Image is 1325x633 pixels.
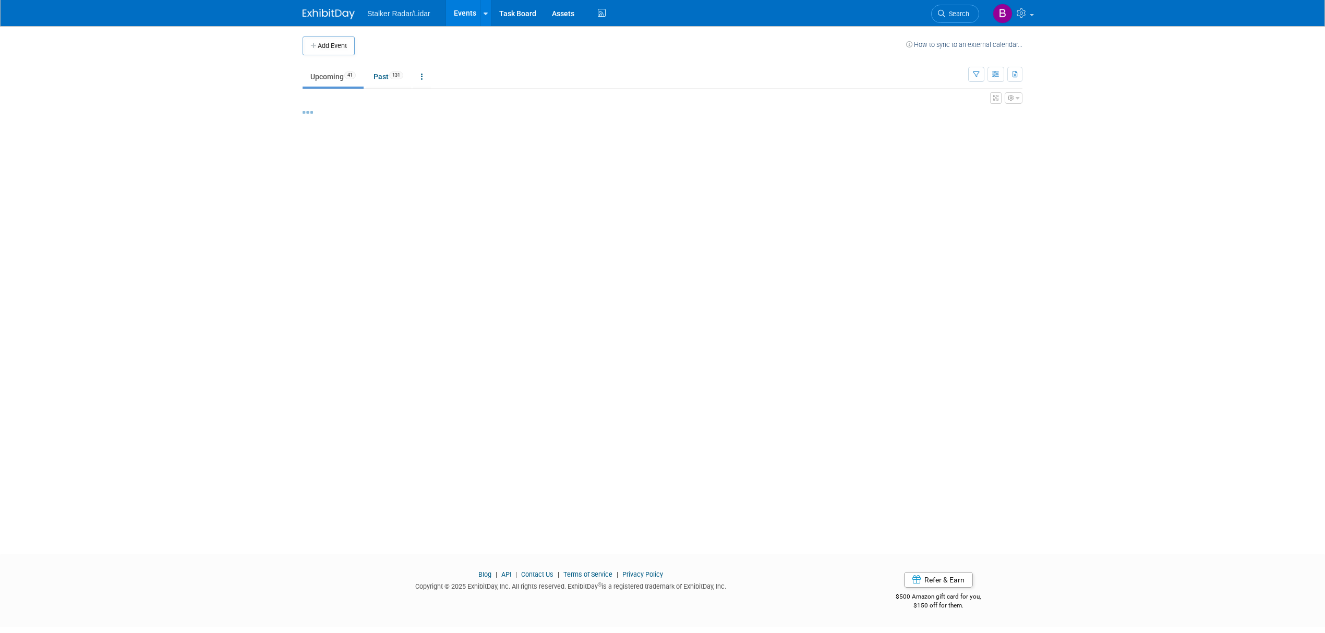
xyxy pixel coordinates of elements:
[478,570,491,578] a: Blog
[931,5,979,23] a: Search
[854,586,1023,610] div: $500 Amazon gift card for you,
[366,67,411,87] a: Past131
[303,36,355,55] button: Add Event
[563,570,612,578] a: Terms of Service
[493,570,500,578] span: |
[614,570,621,578] span: |
[521,570,553,578] a: Contact Us
[303,9,355,19] img: ExhibitDay
[501,570,511,578] a: API
[904,572,973,588] a: Refer & Earn
[598,582,601,588] sup: ®
[945,10,969,18] span: Search
[906,41,1022,48] a: How to sync to an external calendar...
[389,71,403,79] span: 131
[303,111,313,114] img: loading...
[367,9,430,18] span: Stalker Radar/Lidar
[303,67,364,87] a: Upcoming41
[303,579,839,591] div: Copyright © 2025 ExhibitDay, Inc. All rights reserved. ExhibitDay is a registered trademark of Ex...
[555,570,562,578] span: |
[344,71,356,79] span: 41
[513,570,520,578] span: |
[993,4,1013,23] img: Brooke Journet
[854,601,1023,610] div: $150 off for them.
[622,570,663,578] a: Privacy Policy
